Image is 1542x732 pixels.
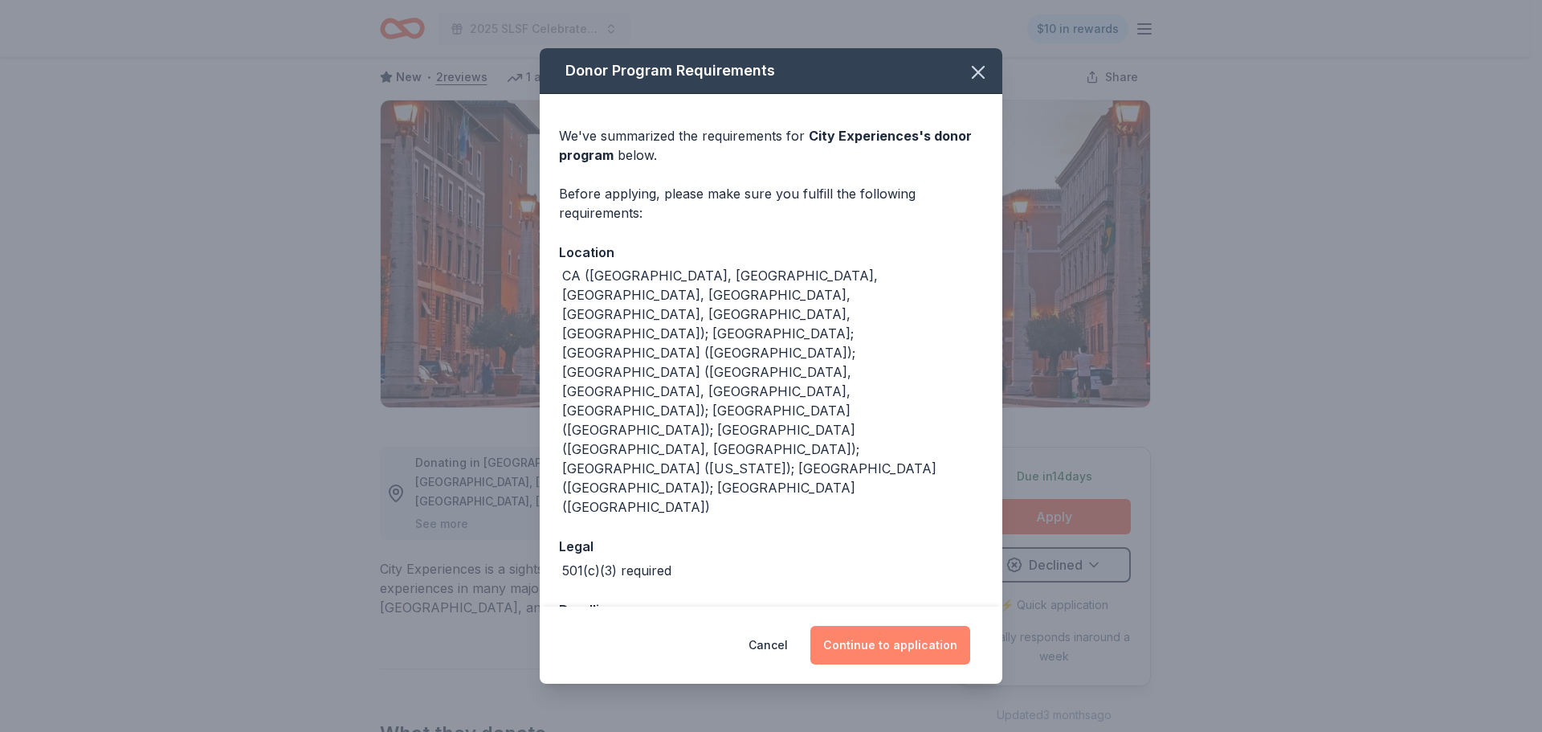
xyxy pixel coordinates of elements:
div: Location [559,242,983,263]
div: Legal [559,536,983,557]
div: 501(c)(3) required [562,561,671,580]
div: Donor Program Requirements [540,48,1002,94]
div: CA ([GEOGRAPHIC_DATA], [GEOGRAPHIC_DATA], [GEOGRAPHIC_DATA], [GEOGRAPHIC_DATA], [GEOGRAPHIC_DATA]... [562,266,983,517]
div: We've summarized the requirements for below. [559,126,983,165]
button: Continue to application [810,626,970,665]
div: Before applying, please make sure you fulfill the following requirements: [559,184,983,223]
button: Cancel [749,626,788,665]
div: Deadline [559,599,983,620]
